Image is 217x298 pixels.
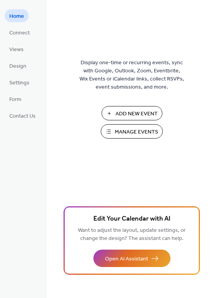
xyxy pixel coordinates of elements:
a: Connect [5,26,34,39]
span: Edit Your Calendar with AI [93,214,170,224]
span: Add New Event [115,110,158,118]
a: Home [5,9,29,22]
button: Manage Events [101,124,163,139]
span: Home [9,12,24,21]
span: Open AI Assistant [105,255,148,263]
span: Manage Events [115,128,158,136]
a: Settings [5,76,34,89]
span: Views [9,46,24,54]
a: Form [5,92,26,105]
span: Display one-time or recurring events, sync with Google, Outlook, Zoom, Eventbrite, Wix Events or ... [79,59,184,91]
span: Connect [9,29,30,37]
a: Design [5,59,31,72]
span: Settings [9,79,29,87]
a: Contact Us [5,109,40,122]
span: Form [9,96,21,104]
a: Views [5,43,28,55]
span: Want to adjust the layout, update settings, or change the design? The assistant can help. [78,225,186,244]
button: Add New Event [102,106,162,120]
button: Open AI Assistant [93,250,170,267]
span: Contact Us [9,112,36,120]
span: Design [9,62,26,70]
